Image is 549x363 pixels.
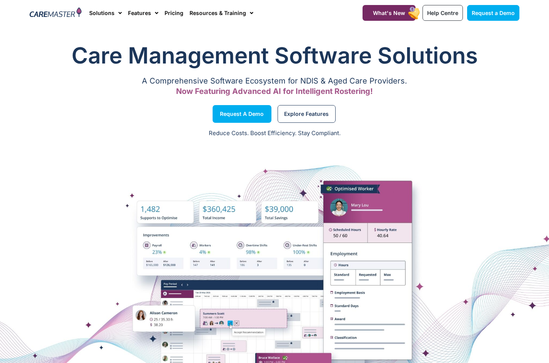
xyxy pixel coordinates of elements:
span: Help Centre [427,10,458,16]
span: Now Featuring Advanced AI for Intelligent Rostering! [176,87,373,96]
a: What's New [363,5,416,21]
a: Request a Demo [213,105,271,123]
p: A Comprehensive Software Ecosystem for NDIS & Aged Care Providers. [30,79,519,84]
h1: Care Management Software Solutions [30,40,519,71]
a: Explore Features [278,105,336,123]
span: Request a Demo [220,112,264,116]
p: Reduce Costs. Boost Efficiency. Stay Compliant. [5,129,544,138]
span: Request a Demo [472,10,515,16]
a: Request a Demo [467,5,519,21]
span: What's New [373,10,405,16]
span: Explore Features [284,112,329,116]
img: CareMaster Logo [30,7,82,19]
a: Help Centre [423,5,463,21]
